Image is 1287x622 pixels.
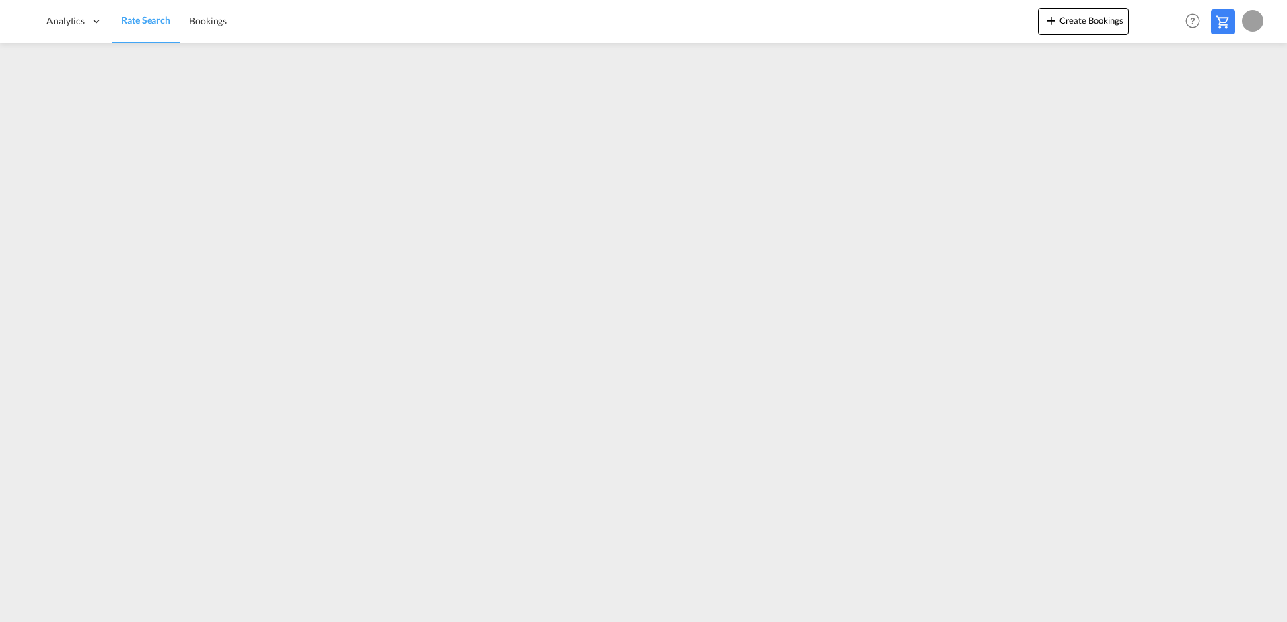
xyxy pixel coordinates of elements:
div: Help [1181,9,1211,34]
button: icon-plus 400-fgCreate Bookings [1038,8,1129,35]
span: Analytics [46,14,85,28]
span: Rate Search [121,14,170,26]
span: Bookings [189,15,227,26]
md-icon: icon-plus 400-fg [1043,12,1059,28]
span: Help [1181,9,1204,32]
